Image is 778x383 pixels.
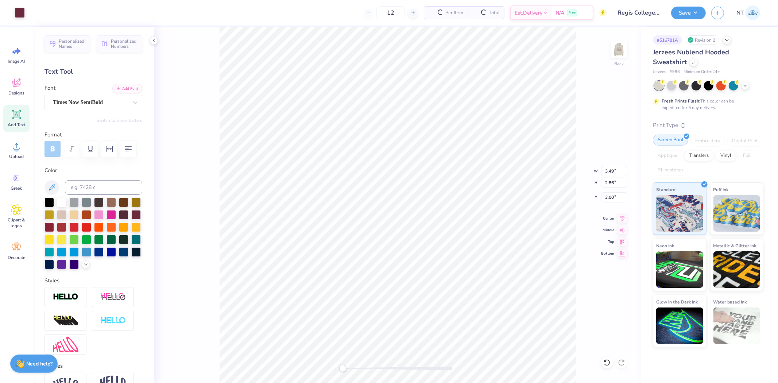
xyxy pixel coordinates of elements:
img: 3D Illusion [53,315,78,327]
img: Standard [656,195,703,232]
span: Image AI [8,58,25,64]
label: Color [44,166,142,175]
div: Vinyl [716,150,736,161]
span: Per Item [445,9,463,17]
label: Font [44,84,55,92]
span: N/A [556,9,564,17]
span: Greek [11,185,22,191]
div: Applique [653,150,682,161]
span: Upload [9,154,24,159]
button: Personalized Names [44,35,90,52]
span: Personalized Numbers [111,39,138,49]
strong: Fresh Prints Flash: [662,98,700,104]
a: NT [733,5,763,20]
div: Embroidery [690,136,725,147]
img: Metallic & Glitter Ink [713,251,760,288]
span: Standard [656,186,676,193]
span: Add Text [8,122,25,128]
input: – – [376,6,405,19]
div: Print Type [653,121,763,129]
span: Glow in the Dark Ink [656,298,698,306]
div: Text Tool [44,67,142,77]
div: This color can be expedited for 5 day delivery. [662,98,751,111]
input: e.g. 7428 c [65,180,142,195]
input: Untitled Design [612,5,666,20]
img: Negative Space [100,317,126,325]
span: Jerzees Nublend Hooded Sweatshirt [653,48,729,66]
span: Jerzees [653,69,666,75]
span: Free [569,10,576,15]
span: Total [489,9,500,17]
button: Personalized Numbers [97,35,142,52]
strong: Need help? [27,360,53,367]
div: Digital Print [727,136,763,147]
span: # 996 [670,69,680,75]
label: Styles [44,276,59,285]
span: Est. Delivery [515,9,542,17]
span: Neon Ink [656,242,674,249]
img: Glow in the Dark Ink [656,307,703,344]
div: Revision 2 [686,35,719,45]
div: Accessibility label [339,365,347,372]
img: Stroke [53,293,78,301]
span: Metallic & Glitter Ink [713,242,756,249]
span: Middle [601,227,614,233]
button: Switch to Greek Letters [97,117,142,123]
span: Bottom [601,251,614,256]
img: Water based Ink [713,307,760,344]
img: Puff Ink [713,195,760,232]
div: Transfers [684,150,713,161]
div: # 516781A [653,35,682,45]
label: Format [44,131,142,139]
span: Minimum Order: 24 + [684,69,720,75]
button: Add Font [112,84,142,93]
img: Shadow [100,293,126,302]
img: Neon Ink [656,251,703,288]
span: Decorate [8,255,25,260]
span: Personalized Names [59,39,86,49]
span: Clipart & logos [4,217,28,229]
img: Back [612,42,626,57]
span: Water based Ink [713,298,747,306]
div: Screen Print [653,135,688,146]
span: NT [736,9,744,17]
img: Free Distort [53,337,78,352]
div: Back [614,61,624,67]
span: Center [601,216,614,221]
div: Foil [738,150,755,161]
span: Designs [8,90,24,96]
div: Rhinestones [653,165,688,176]
span: Puff Ink [713,186,729,193]
span: Top [601,239,614,245]
button: Save [671,7,706,19]
img: Nestor Talens [746,5,760,20]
